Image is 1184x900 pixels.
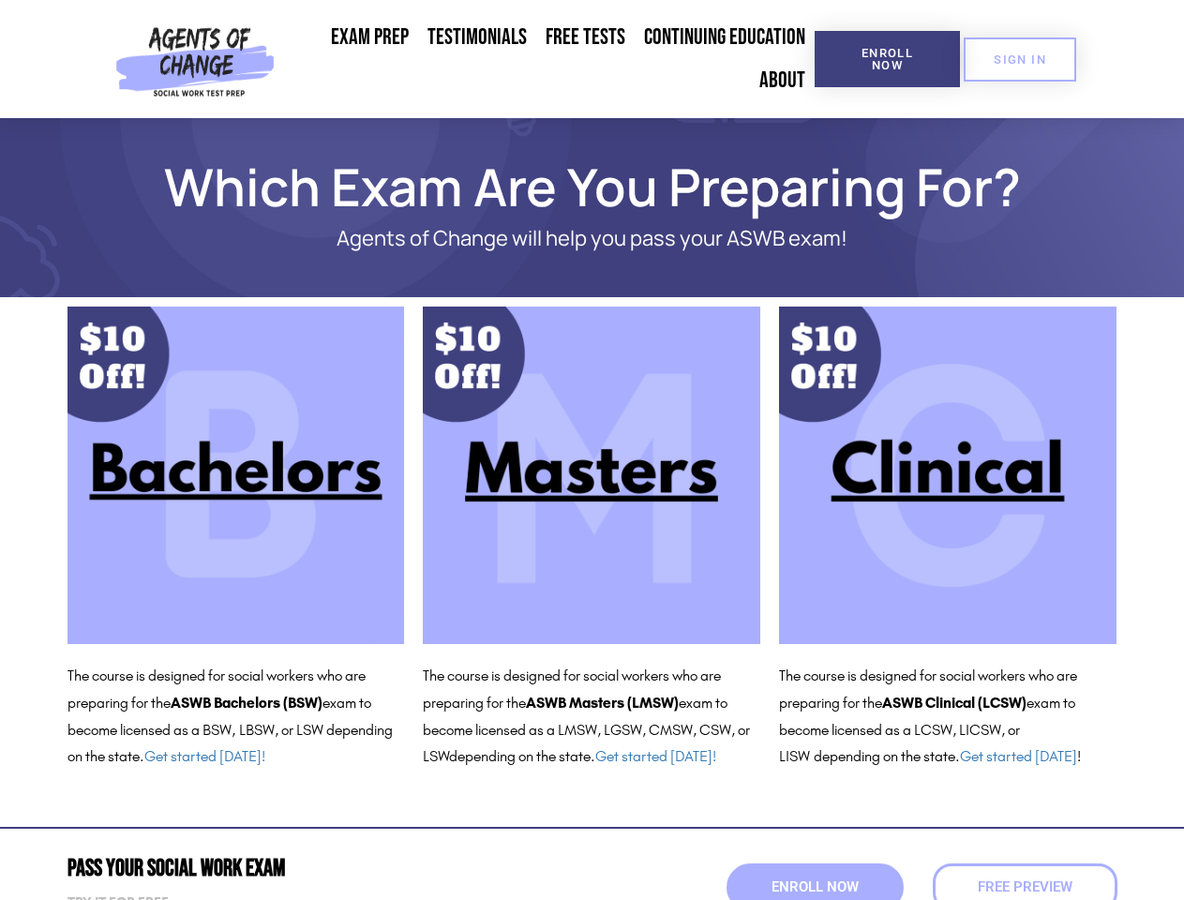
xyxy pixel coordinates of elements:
h1: Which Exam Are You Preparing For? [58,165,1127,208]
span: depending on the state. [449,747,716,765]
span: Free Preview [978,880,1072,894]
a: About [750,59,815,102]
a: Enroll Now [815,31,960,87]
p: Agents of Change will help you pass your ASWB exam! [133,227,1052,250]
span: . ! [955,747,1081,765]
p: The course is designed for social workers who are preparing for the exam to become licensed as a ... [779,663,1117,771]
p: The course is designed for social workers who are preparing for the exam to become licensed as a ... [423,663,760,771]
b: ASWB Clinical (LCSW) [882,694,1027,712]
p: The course is designed for social workers who are preparing for the exam to become licensed as a ... [67,663,405,771]
a: SIGN IN [964,37,1076,82]
span: depending on the state [814,747,955,765]
h2: Pass Your Social Work Exam [67,857,583,880]
span: Enroll Now [772,880,859,894]
a: Testimonials [418,16,536,59]
nav: Menu [282,16,815,102]
a: Get started [DATE]! [144,747,265,765]
a: Continuing Education [635,16,815,59]
span: SIGN IN [994,53,1046,66]
a: Get started [DATE]! [595,747,716,765]
a: Get started [DATE] [960,747,1077,765]
b: ASWB Bachelors (BSW) [171,694,322,712]
span: Enroll Now [845,47,930,71]
a: Free Tests [536,16,635,59]
b: ASWB Masters (LMSW) [526,694,679,712]
a: Exam Prep [322,16,418,59]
